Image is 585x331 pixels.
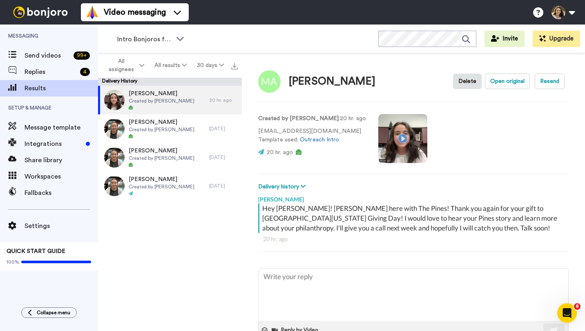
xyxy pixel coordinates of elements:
span: [PERSON_NAME] [129,118,194,126]
span: Message template [25,123,98,132]
img: 4f89e477-d525-4d93-a7b4-547c43fef5c0-thumb.jpg [104,90,125,110]
button: Export all results that match these filters now. [229,59,240,72]
div: 20 hr. ago [263,235,564,243]
a: [PERSON_NAME]Created by [PERSON_NAME]20 hr. ago [98,86,242,114]
span: Results [25,83,98,93]
span: Intro Bonjoros for NTXGD [117,34,172,44]
button: Delivery history [258,182,308,191]
img: bj-logo-header-white.svg [10,7,71,18]
span: 20 hr. ago [267,150,293,155]
button: Upgrade [533,31,580,47]
span: Created by [PERSON_NAME] [129,183,194,190]
span: Replies [25,67,77,77]
div: 4 [80,68,90,76]
span: 100% [7,259,19,265]
span: [PERSON_NAME] [129,89,194,98]
div: Hey [PERSON_NAME]! [PERSON_NAME] here with The Pines! Thank you again for your gift to [GEOGRAPHI... [262,204,567,233]
div: [PERSON_NAME] [289,76,375,87]
div: 99 + [74,51,90,60]
span: Workspaces [25,172,98,181]
button: Invite [485,31,525,47]
button: 30 days [192,58,229,73]
img: 18ae809a-ca60-42db-92fd-2396c8e96e2f-thumb.jpg [104,119,125,139]
span: [PERSON_NAME] [129,147,194,155]
img: b1990bd8-d3e9-413d-936e-d8ba07e21216-thumb.jpg [104,147,125,168]
a: [PERSON_NAME]Created by [PERSON_NAME][DATE] [98,114,242,143]
span: Integrations [25,139,83,149]
span: Created by [PERSON_NAME] [129,98,194,104]
button: All results [150,58,192,73]
button: Collapse menu [21,307,77,318]
span: QUICK START GUIDE [7,248,65,254]
span: Send videos [25,51,70,60]
iframe: Intercom live chat [557,303,577,323]
div: [PERSON_NAME] [258,191,569,204]
p: : 20 hr. ago [258,114,366,123]
div: 20 hr. ago [209,97,238,103]
span: All assignees [105,57,138,74]
button: All assignees [100,54,150,77]
button: Resend [535,74,565,89]
div: Delivery History [98,78,242,86]
div: [DATE] [209,154,238,161]
span: [PERSON_NAME] [129,175,194,183]
div: [DATE] [209,183,238,189]
span: Video messaging [104,7,166,18]
img: export.svg [231,63,238,69]
span: Created by [PERSON_NAME] [129,155,194,161]
button: Delete [453,74,482,89]
a: [PERSON_NAME]Created by [PERSON_NAME][DATE] [98,172,242,200]
span: Settings [25,221,98,231]
img: vm-color.svg [86,6,99,19]
img: Image of Melissa Adami [258,70,281,93]
span: Fallbacks [25,188,98,198]
strong: Created by [PERSON_NAME] [258,116,339,121]
button: Open original [485,74,530,89]
span: 8 [574,303,581,310]
span: Collapse menu [37,309,70,316]
div: [DATE] [209,125,238,132]
a: Outreach Intro [300,137,339,143]
span: Created by [PERSON_NAME] [129,126,194,133]
p: [EMAIL_ADDRESS][DOMAIN_NAME] Template used: [258,127,366,144]
a: [PERSON_NAME]Created by [PERSON_NAME][DATE] [98,143,242,172]
span: Share library [25,155,98,165]
img: b1990bd8-d3e9-413d-936e-d8ba07e21216-thumb.jpg [104,176,125,196]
